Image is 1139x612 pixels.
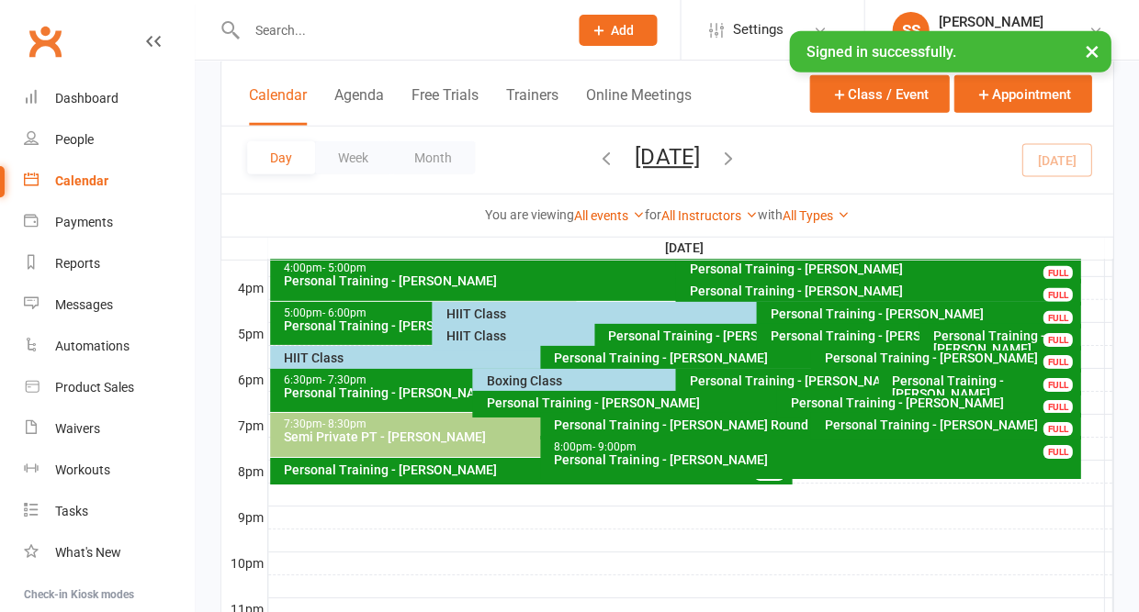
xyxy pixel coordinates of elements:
[55,339,130,353] div: Automations
[283,374,653,386] div: 6:30pm
[553,441,1077,453] div: 8:00pm
[892,12,929,49] div: SS
[24,119,194,161] a: People
[1043,378,1072,392] div: FULL
[789,396,1077,409] div: Personal Training - [PERSON_NAME]
[592,440,637,453] span: - 9:00pm
[806,43,955,61] span: Signed in successfully.
[24,78,194,119] a: Dashboard
[24,450,194,491] a: Workouts
[938,14,1043,30] div: [PERSON_NAME]
[24,284,194,326] a: Messages
[1043,355,1072,369] div: FULL
[283,262,1058,274] div: 4:00pm
[412,86,479,126] button: Free Trials
[553,418,1058,431] div: Personal Training - [PERSON_NAME] Round
[931,329,1077,355] div: Personal Training - [PERSON_NAME]
[611,23,634,38] span: Add
[645,207,661,222] strong: for
[241,17,555,43] input: Search...
[221,460,267,483] th: 8pm
[221,506,267,529] th: 9pm
[823,351,1077,364] div: Personal Training - [PERSON_NAME]
[221,368,267,391] th: 6pm
[55,91,118,106] div: Dashboard
[809,75,949,113] button: Class / Event
[221,322,267,345] th: 5pm
[283,351,788,364] div: HIIT Class
[334,86,384,126] button: Agenda
[938,30,1043,47] div: Bodyline Fitness
[391,141,475,174] button: Month
[283,463,788,476] div: Personal Training - [PERSON_NAME]
[283,386,653,399] div: Personal Training - [PERSON_NAME]
[24,367,194,408] a: Product Sales
[55,462,110,477] div: Workouts
[55,380,134,395] div: Product Sales
[891,374,1077,400] div: Personal Training - [PERSON_NAME]
[55,215,113,229] div: Payments
[55,421,100,436] div: Waivers
[445,307,1058,320] div: HIIT Class
[1043,400,1072,414] div: FULL
[1043,266,1072,280] div: FULL
[55,256,100,271] div: Reports
[24,202,194,243] a: Payments
[55,545,121,560] div: What's New
[221,551,267,574] th: 10pm
[315,141,391,174] button: Week
[24,326,194,367] a: Automations
[24,161,194,202] a: Calendar
[247,141,315,174] button: Day
[732,9,783,50] span: Settings
[1043,422,1072,436] div: FULL
[221,276,267,299] th: 4pm
[553,351,1058,364] div: Personal Training - [PERSON_NAME]
[688,284,1077,297] div: Personal Training - [PERSON_NAME]
[485,396,1058,409] div: Personal Training - [PERSON_NAME]
[445,329,734,342] div: HIIT Class
[607,329,897,342] div: Personal Training - [PERSON_NAME]
[322,417,367,430] span: - 8:30pm
[574,208,645,223] a: All events
[24,532,194,573] a: What's New
[283,307,572,319] div: 5:00pm
[1043,311,1072,325] div: FULL
[688,374,1058,387] div: Personal Training - [PERSON_NAME] [PERSON_NAME]
[322,373,367,386] span: - 7:30pm
[661,208,758,223] a: All Instructors
[322,261,367,274] span: - 5:00pm
[688,262,1077,275] div: Personal Training - [PERSON_NAME]
[283,319,572,332] div: Personal Training - [PERSON_NAME]
[579,15,657,46] button: Add
[553,453,1077,466] div: Personal Training - [PERSON_NAME]
[267,237,1104,260] th: [DATE]
[769,329,1058,342] div: Personal Training - [PERSON_NAME]
[283,430,788,443] div: Semi Private PT - [PERSON_NAME]
[221,414,267,437] th: 7pm
[485,207,574,222] strong: You are viewing
[55,173,108,188] div: Calendar
[823,418,1077,431] div: Personal Training - [PERSON_NAME]
[283,418,788,430] div: 7:30pm
[953,75,1091,113] button: Appointment
[24,491,194,532] a: Tasks
[769,307,1077,320] div: Personal Training - [PERSON_NAME]
[1043,333,1072,347] div: FULL
[55,132,94,147] div: People
[485,374,855,387] div: Boxing Class
[506,86,558,126] button: Trainers
[24,408,194,450] a: Waivers
[55,297,113,312] div: Messages
[22,18,68,64] a: Clubworx
[322,306,367,319] span: - 6:00pm
[24,243,194,284] a: Reports
[635,144,699,170] button: [DATE]
[55,504,88,518] div: Tasks
[1075,31,1108,71] button: ×
[758,207,783,222] strong: with
[283,274,1058,287] div: Personal Training - [PERSON_NAME]
[586,86,691,126] button: Online Meetings
[1043,288,1072,302] div: FULL
[1043,445,1072,459] div: FULL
